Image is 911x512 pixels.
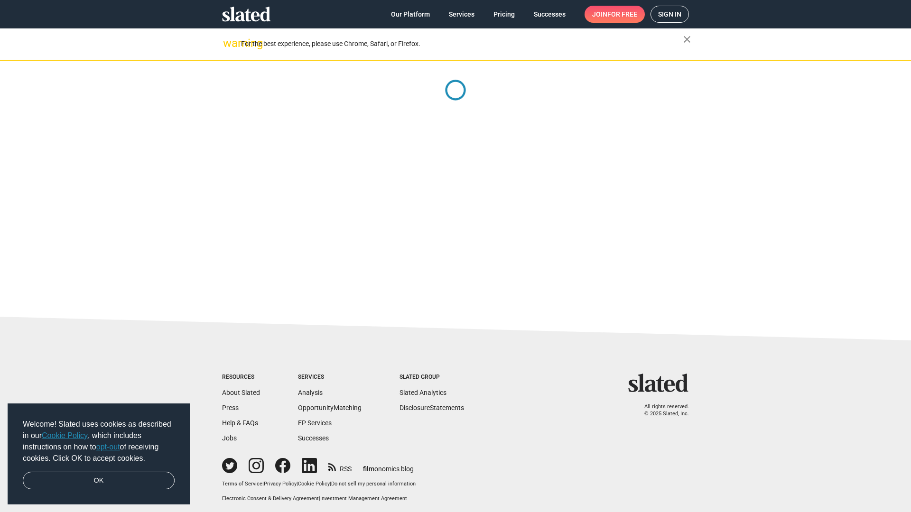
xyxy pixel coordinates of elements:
[585,6,645,23] a: Joinfor free
[222,374,260,381] div: Resources
[297,481,298,487] span: |
[222,495,319,502] a: Electronic Consent & Delivery Agreement
[298,419,332,427] a: EP Services
[23,419,175,464] span: Welcome! Slated uses cookies as described in our , which includes instructions on how to of recei...
[298,434,329,442] a: Successes
[298,374,362,381] div: Services
[634,403,689,417] p: All rights reserved. © 2025 Slated, Inc.
[592,6,637,23] span: Join
[222,434,237,442] a: Jobs
[363,465,374,473] span: film
[298,481,330,487] a: Cookie Policy
[223,37,234,49] mat-icon: warning
[222,481,262,487] a: Terms of Service
[534,6,566,23] span: Successes
[319,495,320,502] span: |
[330,481,331,487] span: |
[607,6,637,23] span: for free
[298,404,362,411] a: OpportunityMatching
[400,389,446,396] a: Slated Analytics
[400,374,464,381] div: Slated Group
[42,431,88,439] a: Cookie Policy
[241,37,683,50] div: For the best experience, please use Chrome, Safari, or Firefox.
[222,389,260,396] a: About Slated
[222,404,239,411] a: Press
[222,419,258,427] a: Help & FAQs
[331,481,416,488] button: Do not sell my personal information
[262,481,264,487] span: |
[449,6,474,23] span: Services
[320,495,407,502] a: Investment Management Agreement
[391,6,430,23] span: Our Platform
[23,472,175,490] a: dismiss cookie message
[526,6,573,23] a: Successes
[441,6,482,23] a: Services
[400,404,464,411] a: DisclosureStatements
[328,459,352,474] a: RSS
[681,34,693,45] mat-icon: close
[96,443,120,451] a: opt-out
[383,6,437,23] a: Our Platform
[8,403,190,505] div: cookieconsent
[363,457,414,474] a: filmonomics blog
[651,6,689,23] a: Sign in
[486,6,522,23] a: Pricing
[658,6,681,22] span: Sign in
[298,389,323,396] a: Analysis
[493,6,515,23] span: Pricing
[264,481,297,487] a: Privacy Policy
